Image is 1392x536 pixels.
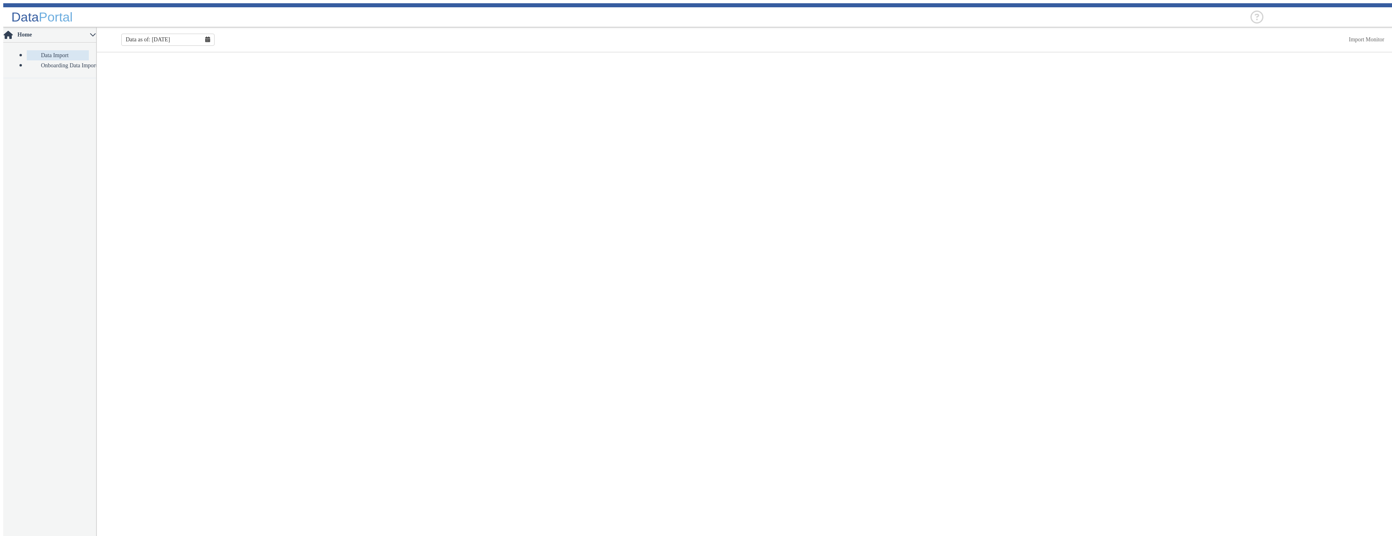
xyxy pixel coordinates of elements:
[3,43,96,78] p-accordion-content: Home
[39,10,73,24] span: Portal
[11,10,39,24] span: Data
[1250,11,1263,24] div: Help
[1263,13,1385,21] ng-select: null
[126,36,170,43] span: Data as of: [DATE]
[1349,36,1385,43] a: This is available for Darling Employees only
[27,50,89,60] a: Data Import
[27,60,89,71] a: Onboarding Data Import
[3,28,96,43] p-accordion-header: Home
[17,32,90,38] span: Home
